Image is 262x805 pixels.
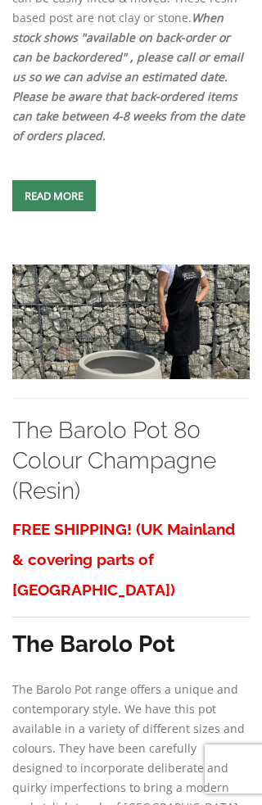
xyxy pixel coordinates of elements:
[12,417,216,504] a: The Barolo Pot 80 Colour Champagne (Resin)
[12,180,96,211] a: Read more
[12,514,250,605] h3: FREE SHIPPING! (UK Mainland & covering parts of [GEOGRAPHIC_DATA])
[12,265,250,378] img: The Barolo Pot 80 Colour Champagne (Resin) - IMG 3724
[12,10,245,143] em: When stock shows "available on back-order or can be backordered" , please call or email us so we ...
[12,313,250,328] a: The Barolo Pot 80 Colour Champagne (Resin)
[12,631,175,658] strong: The Barolo Pot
